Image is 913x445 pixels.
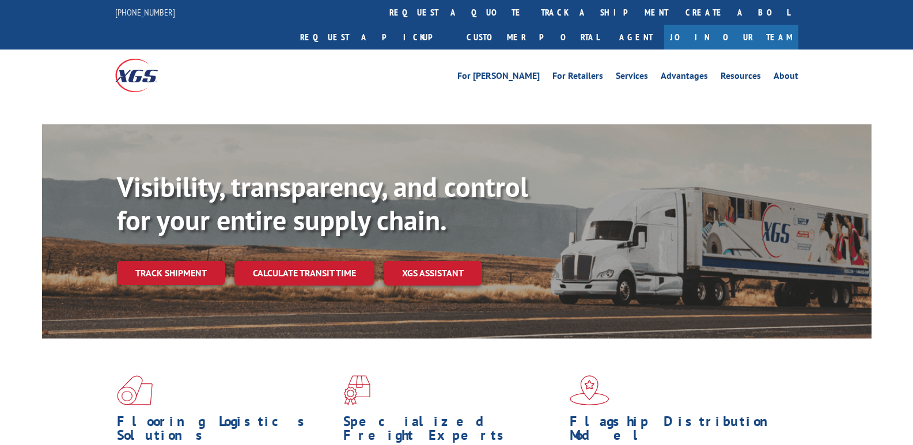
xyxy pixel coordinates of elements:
[117,261,225,285] a: Track shipment
[552,71,603,84] a: For Retailers
[117,375,153,405] img: xgs-icon-total-supply-chain-intelligence-red
[457,71,540,84] a: For [PERSON_NAME]
[608,25,664,50] a: Agent
[570,375,609,405] img: xgs-icon-flagship-distribution-model-red
[291,25,458,50] a: Request a pickup
[664,25,798,50] a: Join Our Team
[343,375,370,405] img: xgs-icon-focused-on-flooring-red
[774,71,798,84] a: About
[384,261,482,286] a: XGS ASSISTANT
[616,71,648,84] a: Services
[661,71,708,84] a: Advantages
[115,6,175,18] a: [PHONE_NUMBER]
[721,71,761,84] a: Resources
[234,261,374,286] a: Calculate transit time
[117,169,528,238] b: Visibility, transparency, and control for your entire supply chain.
[458,25,608,50] a: Customer Portal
